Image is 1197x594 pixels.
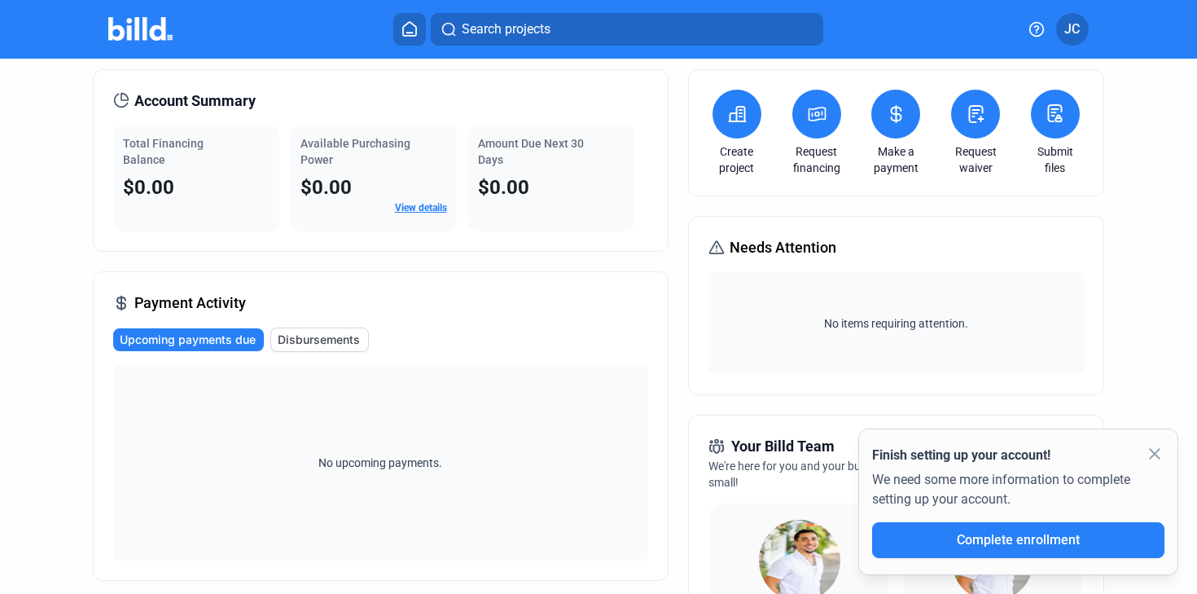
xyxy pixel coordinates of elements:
[708,460,1082,489] span: We're here for you and your business. Reach out anytime for needs big and small!
[730,236,836,259] span: Needs Attention
[872,446,1164,465] div: Finish setting up your account!
[872,465,1164,522] div: We need some more information to complete setting up your account.
[395,202,447,213] a: View details
[708,143,765,176] a: Create project
[431,13,823,46] button: Search projects
[1027,143,1084,176] a: Submit files
[788,143,845,176] a: Request financing
[731,435,835,458] span: Your Billd Team
[120,332,256,348] span: Upcoming payments due
[300,176,352,199] span: $0.00
[478,137,584,166] span: Amount Due Next 30 Days
[715,315,1077,332] span: No items requiring attention.
[308,455,453,471] span: No upcoming payments.
[134,90,256,112] span: Account Summary
[1145,444,1164,464] mat-icon: close
[108,17,173,41] img: Billd Company Logo
[270,328,369,352] button: Disbursements
[867,143,924,176] a: Make a payment
[113,328,264,351] button: Upcoming payments due
[462,20,550,39] span: Search projects
[947,143,1004,176] a: Request waiver
[1056,13,1089,46] button: JC
[134,292,246,315] span: Payment Activity
[123,176,174,199] span: $0.00
[1064,20,1080,39] span: JC
[278,332,360,348] span: Disbursements
[872,522,1164,558] button: Complete enrollment
[478,176,529,199] span: $0.00
[123,137,204,166] span: Total Financing Balance
[300,137,410,166] span: Available Purchasing Power
[957,532,1080,548] span: Complete enrollment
